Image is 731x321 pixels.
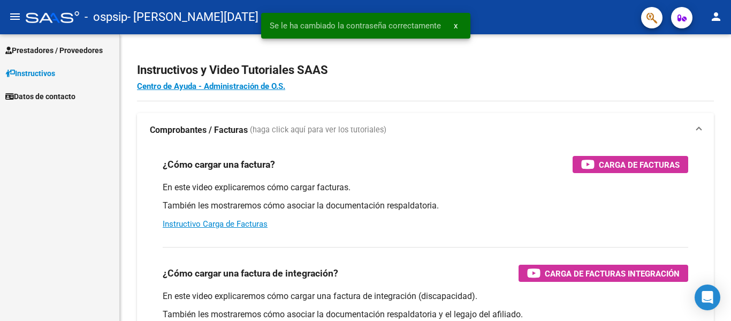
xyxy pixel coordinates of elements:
[519,265,688,282] button: Carga de Facturas Integración
[163,182,688,193] p: En este video explicaremos cómo cargar facturas.
[454,21,458,31] span: x
[163,200,688,212] p: También les mostraremos cómo asociar la documentación respaldatoria.
[545,267,680,280] span: Carga de Facturas Integración
[163,219,268,229] a: Instructivo Carga de Facturas
[137,81,285,91] a: Centro de Ayuda - Administración de O.S.
[5,68,55,79] span: Instructivos
[710,10,722,23] mat-icon: person
[163,157,275,172] h3: ¿Cómo cargar una factura?
[445,16,466,35] button: x
[85,5,127,29] span: - ospsip
[250,124,386,136] span: (haga click aquí para ver los tutoriales)
[137,60,714,80] h2: Instructivos y Video Tutoriales SAAS
[270,20,441,31] span: Se le ha cambiado la contraseña correctamente
[137,113,714,147] mat-expansion-panel-header: Comprobantes / Facturas (haga click aquí para ver los tutoriales)
[150,124,248,136] strong: Comprobantes / Facturas
[9,10,21,23] mat-icon: menu
[695,285,720,310] div: Open Intercom Messenger
[5,44,103,56] span: Prestadores / Proveedores
[599,158,680,171] span: Carga de Facturas
[5,91,75,102] span: Datos de contacto
[163,309,688,320] p: También les mostraremos cómo asociar la documentación respaldatoria y el legajo del afiliado.
[163,266,338,281] h3: ¿Cómo cargar una factura de integración?
[163,290,688,302] p: En este video explicaremos cómo cargar una factura de integración (discapacidad).
[573,156,688,173] button: Carga de Facturas
[127,5,258,29] span: - [PERSON_NAME][DATE]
